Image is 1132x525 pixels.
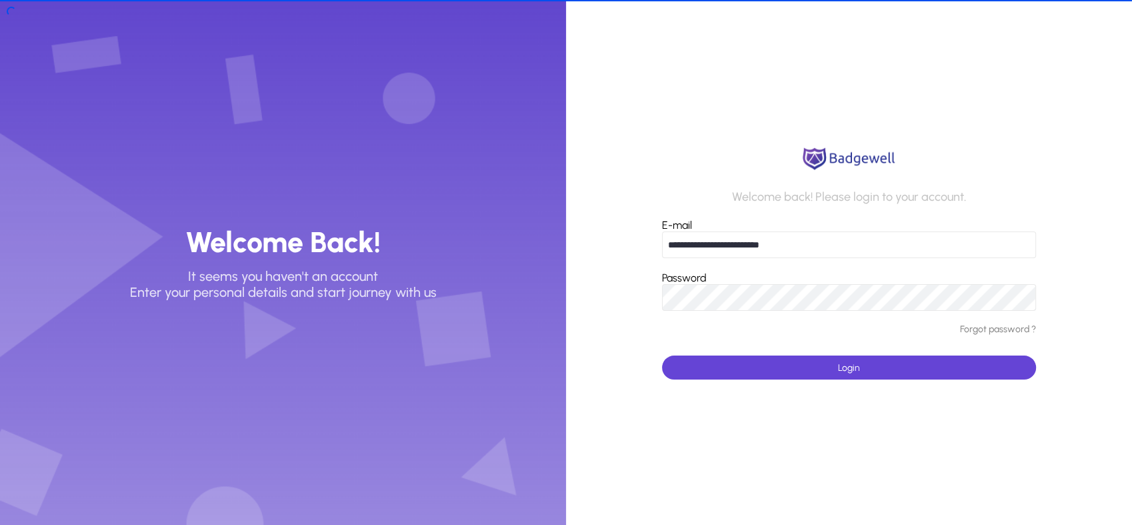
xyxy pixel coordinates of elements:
[130,284,437,300] p: Enter your personal details and start journey with us
[838,362,860,374] span: Login
[960,324,1036,336] a: Forgot password ?
[188,268,378,284] p: It seems you haven't an account
[799,145,899,172] img: logo.png
[732,190,966,205] p: Welcome back! Please login to your account.
[662,272,707,284] label: Password
[185,225,381,260] h3: Welcome Back!
[662,356,1035,380] button: Login
[662,219,692,231] label: E-mail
